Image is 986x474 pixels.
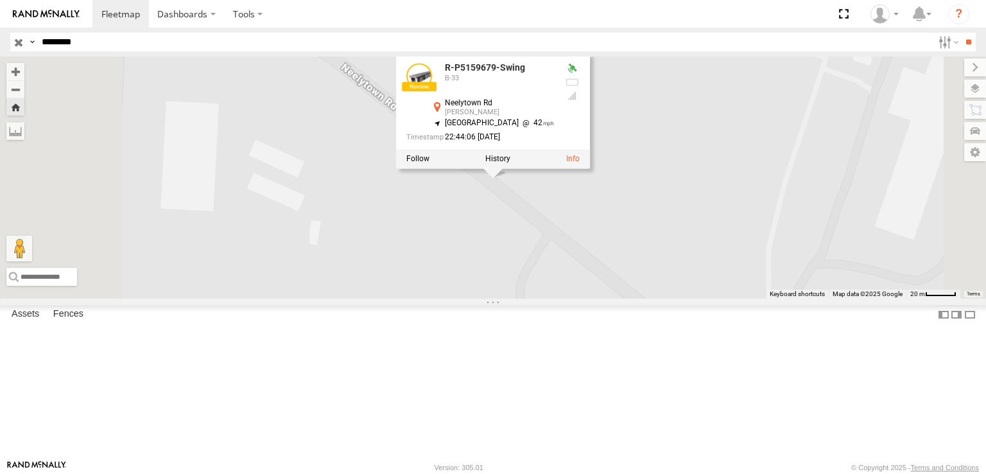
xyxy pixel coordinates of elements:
[445,99,554,107] div: Neelytown Rd
[964,305,976,324] label: Hide Summary Table
[906,290,960,299] button: Map Scale: 20 m per 45 pixels
[445,118,519,127] span: [GEOGRAPHIC_DATA]
[13,10,80,19] img: rand-logo.svg
[406,132,554,141] div: Date/time of location update
[47,306,90,324] label: Fences
[7,461,66,474] a: Visit our Website
[445,109,554,116] div: [PERSON_NAME]
[937,305,950,324] label: Dock Summary Table to the Left
[964,143,986,161] label: Map Settings
[949,4,969,24] i: ?
[950,305,963,324] label: Dock Summary Table to the Right
[770,290,825,299] button: Keyboard shortcuts
[6,236,32,261] button: Drag Pegman onto the map to open Street View
[485,154,510,163] label: View Asset History
[566,154,580,163] a: View Asset Details
[6,63,24,80] button: Zoom in
[911,464,979,471] a: Terms and Conditions
[833,290,903,297] span: Map data ©2025 Google
[967,291,980,296] a: Terms
[445,75,554,82] div: B-33
[564,63,580,73] div: Valid GPS Fix
[519,118,554,127] span: 42
[564,77,580,87] div: No battery health information received from this device.
[851,464,979,471] div: © Copyright 2025 -
[6,98,24,116] button: Zoom Home
[910,290,925,297] span: 20 m
[445,63,554,73] div: R-P5159679-Swing
[27,33,37,51] label: Search Query
[6,80,24,98] button: Zoom out
[5,306,46,324] label: Assets
[933,33,961,51] label: Search Filter Options
[6,122,24,140] label: Measure
[406,154,429,163] label: Realtime tracking of Asset
[564,91,580,101] div: Last Event GSM Signal Strength
[435,464,483,471] div: Version: 305.01
[866,4,903,24] div: Brian Watkins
